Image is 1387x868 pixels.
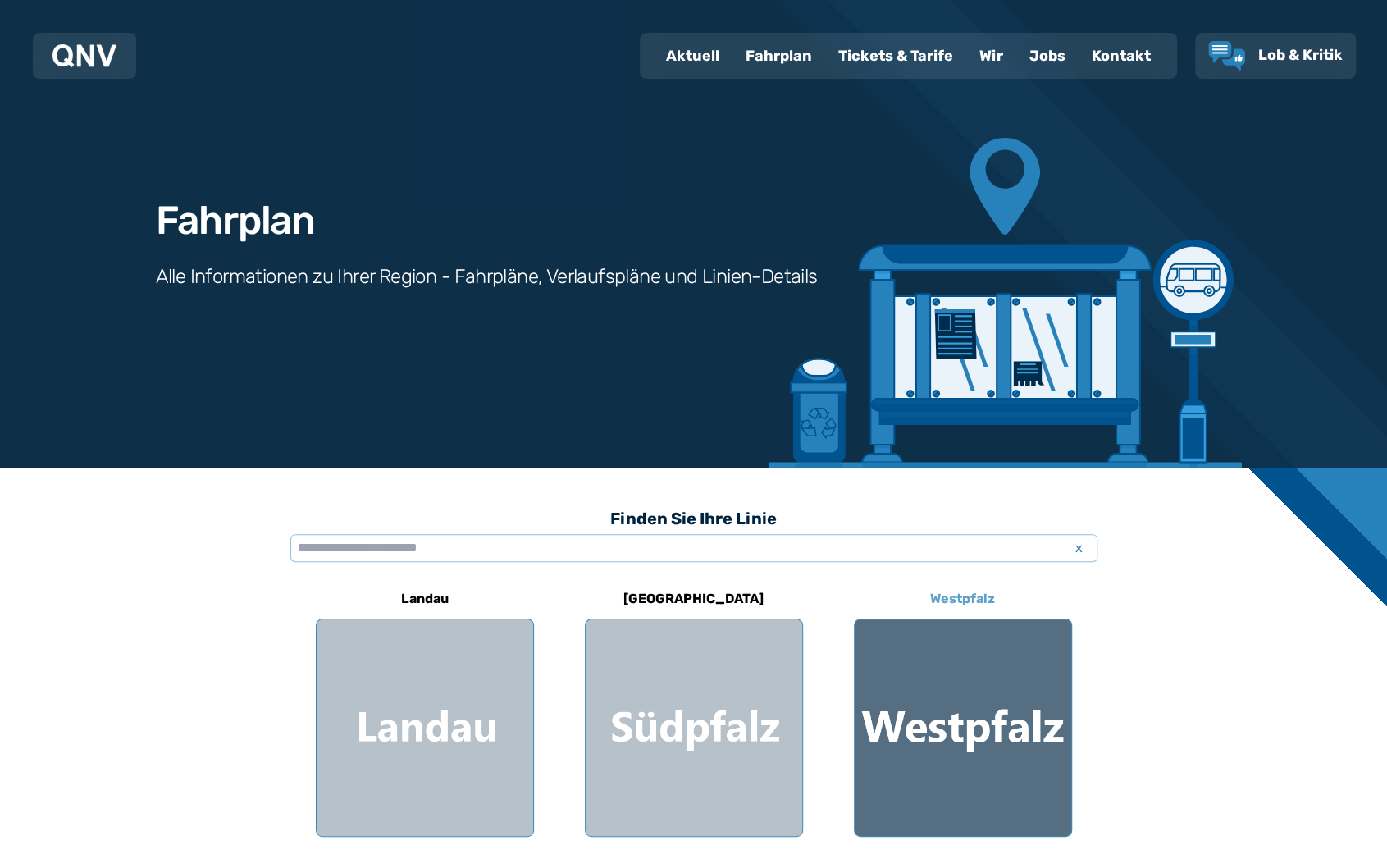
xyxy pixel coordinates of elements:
h6: [GEOGRAPHIC_DATA] [617,586,770,612]
a: [GEOGRAPHIC_DATA] Region Südpfalz [585,579,803,837]
a: Aktuell [653,34,732,77]
a: Westpfalz Region Westpfalz [854,579,1072,837]
a: QNV Logo [52,39,116,72]
h3: Finden Sie Ihre Linie [290,500,1097,537]
img: QNV Logo [52,44,116,67]
a: Landau Region Landau [316,579,534,837]
span: Lob & Kritik [1258,46,1343,64]
h3: Alle Informationen zu Ihrer Region - Fahrpläne, Verlaufspläne und Linien-Details [156,263,818,290]
h1: Fahrplan [156,201,315,240]
a: Lob & Kritik [1208,41,1343,71]
a: Kontakt [1079,34,1164,77]
a: Fahrplan [732,34,825,77]
a: Jobs [1016,34,1079,77]
span: x [1068,538,1091,558]
h6: Westpfalz [924,586,1001,612]
a: Wir [966,34,1016,77]
h6: Landau [395,586,455,612]
a: Tickets & Tarife [825,34,966,77]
